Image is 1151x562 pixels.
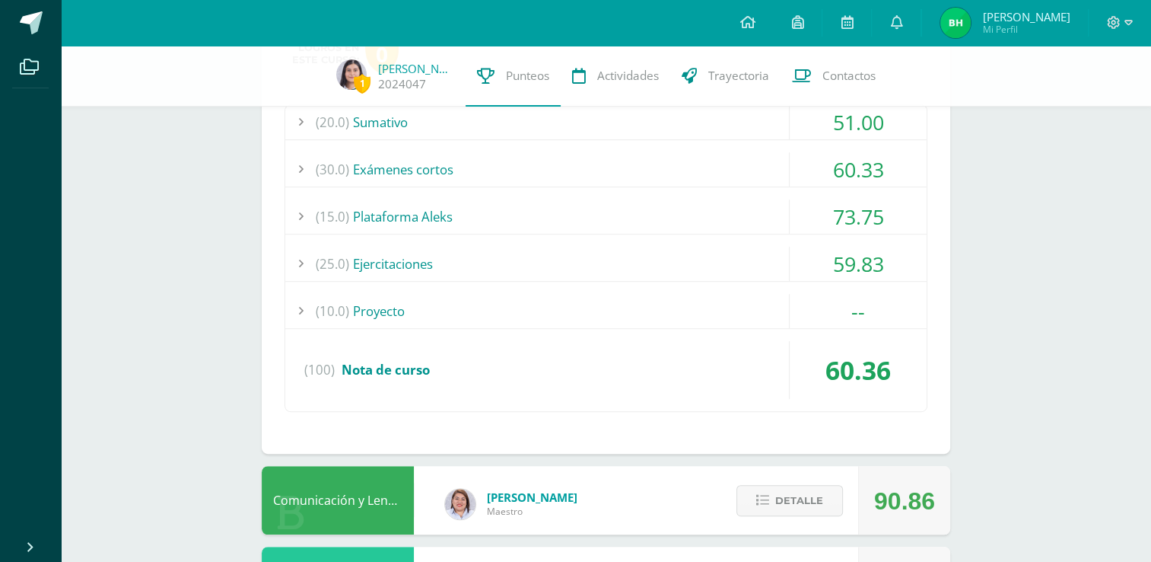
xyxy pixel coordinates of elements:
[378,76,426,92] a: 2024047
[316,294,349,328] span: (10.0)
[982,23,1070,36] span: Mi Perfil
[561,46,670,107] a: Actividades
[342,361,430,378] span: Nota de curso
[790,105,927,139] div: 51.00
[790,247,927,281] div: 59.83
[378,61,454,76] a: [PERSON_NAME]
[506,68,549,84] span: Punteos
[285,200,927,234] div: Plataforma Aleks
[790,200,927,234] div: 73.75
[822,68,876,84] span: Contactos
[466,46,561,107] a: Punteos
[940,8,971,38] img: 7e8f4bfdf5fac32941a4a2fa2799f9b6.png
[262,466,414,535] div: Comunicación y Lenguaje Idioma Español
[316,247,349,281] span: (25.0)
[285,152,927,187] div: Exámenes cortos
[790,152,927,187] div: 60.33
[304,341,335,399] span: (100)
[487,505,577,518] span: Maestro
[781,46,887,107] a: Contactos
[790,294,927,328] div: --
[316,152,349,187] span: (30.0)
[708,68,769,84] span: Trayectoria
[354,74,370,93] span: 1
[790,341,927,399] div: 60.36
[736,485,843,516] button: Detalle
[670,46,781,107] a: Trayectoria
[316,105,349,139] span: (20.0)
[336,59,367,90] img: 130fd304cb0ced827fbe32d75afe8404.png
[285,105,927,139] div: Sumativo
[874,467,935,535] div: 90.86
[982,9,1070,24] span: [PERSON_NAME]
[597,68,659,84] span: Actividades
[445,489,475,519] img: a4e180d3c88e615cdf9cba2a7be06673.png
[285,247,927,281] div: Ejercitaciones
[285,294,927,328] div: Proyecto
[775,487,823,515] span: Detalle
[487,490,577,505] span: [PERSON_NAME]
[316,200,349,234] span: (15.0)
